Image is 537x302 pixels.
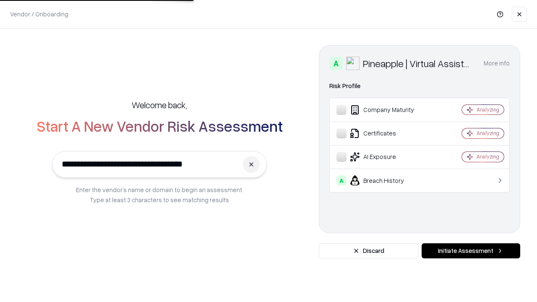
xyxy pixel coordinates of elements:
[477,130,499,137] div: Analyzing
[336,128,437,138] div: Certificates
[484,56,510,71] button: More info
[132,99,187,111] h5: Welcome back,
[10,10,68,18] p: Vendor / Onboarding
[477,106,499,113] div: Analyzing
[422,243,520,258] button: Initiate Assessment
[329,81,510,91] div: Risk Profile
[336,105,437,115] div: Company Maturity
[346,57,360,70] img: Pineapple | Virtual Assistant Agency
[336,175,437,185] div: Breach History
[477,153,499,160] div: Analyzing
[336,175,347,185] div: A
[363,57,474,70] div: Pineapple | Virtual Assistant Agency
[336,152,437,162] div: AI Exposure
[329,57,343,70] div: A
[36,117,283,134] h2: Start A New Vendor Risk Assessment
[319,243,418,258] button: Discard
[76,185,243,205] p: Enter the vendor’s name or domain to begin an assessment. Type at least 3 characters to see match...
